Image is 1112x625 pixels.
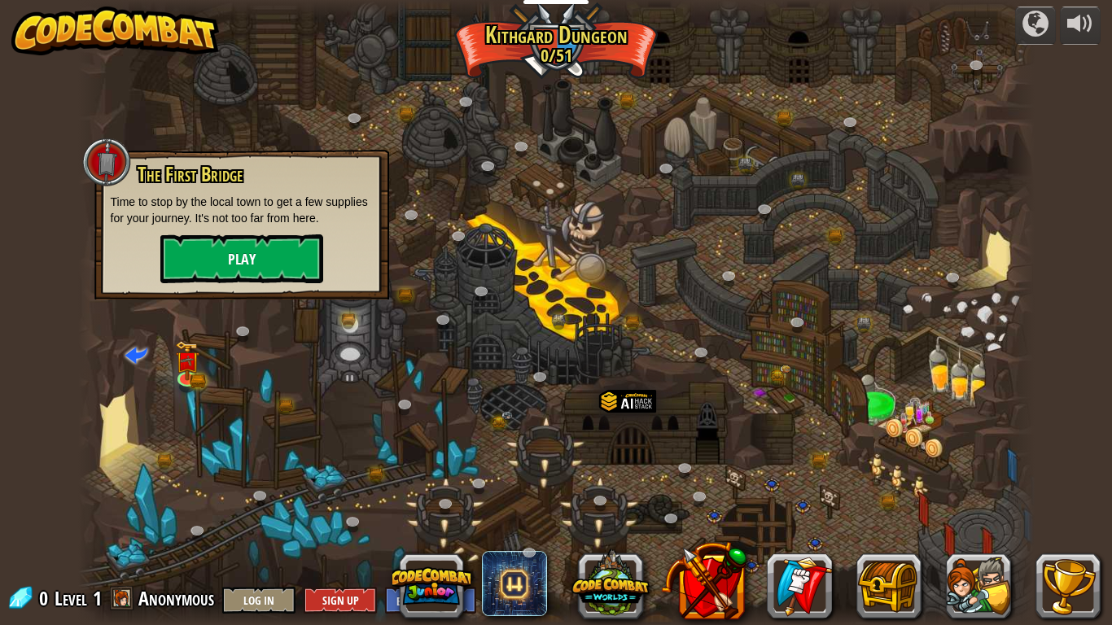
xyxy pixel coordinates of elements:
[11,7,220,55] img: CodeCombat - Learn how to code by playing a game
[304,587,377,614] button: Sign Up
[180,356,195,366] img: portrait.png
[160,234,323,283] button: Play
[779,365,790,374] img: portrait.png
[138,160,243,188] span: The First Bridge
[1015,7,1056,45] button: Campaigns
[93,585,102,611] span: 1
[1060,7,1101,45] button: Adjust volume
[111,194,373,226] p: Time to stop by the local town to get a few supplies for your journey. It's not too far from here.
[190,375,206,388] img: bronze-chest.png
[39,585,53,611] span: 0
[175,341,199,381] img: level-banner-unlock.png
[501,411,512,420] img: portrait.png
[138,585,214,611] span: Anonymous
[55,585,87,612] span: Level
[222,587,296,614] button: Log In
